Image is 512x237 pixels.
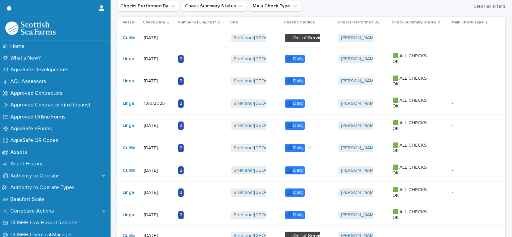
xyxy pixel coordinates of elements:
[285,77,305,85] div: 🟦 Daily
[178,19,216,26] p: Number of Engines?
[392,35,434,41] p: -
[8,149,33,155] p: Assets
[8,114,71,120] p: Approved Offline Forms
[341,145,378,151] a: [PERSON_NAME]
[117,114,505,137] tr: Linga [DATE]2Shetland/[GEOGRAPHIC_DATA][PERSON_NAME] 🟦 Daily[PERSON_NAME] 🟩 ALL CHECKS OK--
[451,19,484,26] p: Main Check Type
[8,173,64,179] p: Authority to Operate
[234,168,337,173] a: Shetland/[GEOGRAPHIC_DATA][PERSON_NAME]
[8,90,68,96] p: Approved Contractors
[123,190,134,195] a: Linga
[341,190,378,195] a: [PERSON_NAME]
[452,99,455,106] p: -
[452,34,455,41] p: -
[178,144,184,152] div: 2
[452,188,455,195] p: -
[308,146,311,150] span: + 1
[123,19,135,26] p: Vessel
[341,212,378,218] a: [PERSON_NAME]
[392,76,434,87] p: 🟩 ALL CHECKS OK
[452,144,455,151] p: -
[144,190,173,195] p: [DATE]
[123,78,134,84] a: Linga
[392,143,434,154] p: 🟩 ALL CHECKS OK
[144,78,173,84] p: [DATE]
[234,190,337,195] a: Shetland/[GEOGRAPHIC_DATA][PERSON_NAME]
[143,19,166,26] p: Check Date
[452,77,455,84] p: -
[341,123,378,129] a: [PERSON_NAME]
[8,137,64,144] p: AquaSafe QR Codes
[144,123,173,129] p: [DATE]
[178,99,184,108] div: 2
[285,144,305,152] div: 🟦 Daily
[178,122,184,130] div: 2
[144,212,173,218] p: [DATE]
[178,211,184,219] div: 2
[8,55,46,61] p: What's New?
[117,28,505,48] tr: Cuillin [DATE]-Shetland/[GEOGRAPHIC_DATA][PERSON_NAME] ⬛️ Out of Service[PERSON_NAME] ---
[117,204,505,226] tr: Linga [DATE]2Shetland/[GEOGRAPHIC_DATA][PERSON_NAME] 🟦 Daily[PERSON_NAME] 🟩 ALL CHECKS OK--
[117,70,505,92] tr: Linga [DATE]2Shetland/[GEOGRAPHIC_DATA][PERSON_NAME] 🟦 Daily[PERSON_NAME] 🟩 ALL CHECKS OK--
[182,1,247,11] button: Check Summary Status
[123,168,135,173] a: Cuillin
[250,1,301,11] button: Main Check Type
[123,123,134,129] a: Linga
[8,126,57,132] p: AquaSafe eForms
[144,101,173,106] p: 13/9/2025
[117,159,505,182] tr: Cuillin [DATE]2Shetland/[GEOGRAPHIC_DATA][PERSON_NAME] 🟦 Daily[PERSON_NAME] 🟩 ALL CHECKS OK--
[473,4,505,9] span: Clear all filters
[285,188,305,197] div: 🟦 Daily
[8,208,59,214] p: Corrective Actions
[452,211,455,218] p: -
[117,181,505,204] tr: Linga [DATE]2Shetland/[GEOGRAPHIC_DATA][PERSON_NAME] 🟦 Daily[PERSON_NAME] 🟩 ALL CHECKS OK--
[392,19,436,26] p: Check Summary Status
[285,55,305,63] div: 🟦 Daily
[284,19,315,26] p: Check Schedule
[285,122,305,130] div: 🟦 Daily
[392,209,434,221] p: 🟩 ALL CHECKS OK
[178,77,184,85] div: 2
[234,123,337,129] a: Shetland/[GEOGRAPHIC_DATA][PERSON_NAME]
[117,92,505,115] tr: Linga 13/9/20252Shetland/[GEOGRAPHIC_DATA][PERSON_NAME] 🟦 Daily[PERSON_NAME] 🟩 ALL CHECKS OK--
[234,101,337,106] a: Shetland/[GEOGRAPHIC_DATA][PERSON_NAME]
[341,56,378,62] a: [PERSON_NAME]
[392,187,434,199] p: 🟩 ALL CHECKS OK
[234,212,337,218] a: Shetland/[GEOGRAPHIC_DATA][PERSON_NAME]
[5,21,56,35] img: bPIBxiqnSb2ggTQWdOVV
[123,212,134,218] a: Linga
[452,166,455,173] p: -
[341,35,378,41] a: [PERSON_NAME]
[8,161,48,167] p: Asset History
[8,196,50,203] p: Beaufort Scale
[341,101,378,106] a: [PERSON_NAME]
[341,78,378,84] a: [PERSON_NAME]
[285,99,305,108] div: 🟦 Daily
[392,53,434,65] p: 🟩 ALL CHECKS OK
[123,35,135,41] a: Cuillin
[392,120,434,132] p: 🟩 ALL CHECKS OK
[338,19,379,26] p: Checks Performed By
[178,35,220,41] p: -
[178,55,184,63] div: 2
[123,101,134,106] a: Linga
[144,56,173,62] p: [DATE]
[117,48,505,70] tr: Linga [DATE]2Shetland/[GEOGRAPHIC_DATA][PERSON_NAME] 🟦 Daily[PERSON_NAME] 🟩 ALL CHECKS OK--
[117,137,505,159] tr: Cuillin [DATE]2Shetland/[GEOGRAPHIC_DATA][PERSON_NAME] 🟦 Daily+1[PERSON_NAME] 🟩 ALL CHECKS OK--
[285,211,305,219] div: 🟦 Daily
[178,188,184,197] div: 2
[8,67,74,73] p: AquaSafe Developments
[178,166,184,175] div: 2
[234,35,337,41] a: Shetland/[GEOGRAPHIC_DATA][PERSON_NAME]
[117,1,179,11] button: Checks Performed By
[8,78,52,85] p: ACL Assessors
[144,35,173,41] p: [DATE]
[341,168,378,173] a: [PERSON_NAME]
[392,165,434,176] p: 🟩 ALL CHECKS OK
[285,166,305,175] div: 🟦 Daily
[471,1,505,11] button: Clear all filters
[144,145,173,151] p: [DATE]
[8,184,80,191] p: Authority to Operate Types
[144,168,173,173] p: [DATE]
[8,102,96,108] p: Approved Contractor Info Request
